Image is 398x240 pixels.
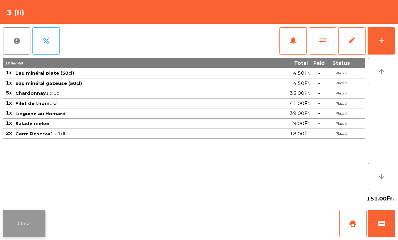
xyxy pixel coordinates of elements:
[13,37,21,45] span: report
[338,27,366,55] button: edit
[293,69,310,78] span: 4.50Fr.
[318,90,320,96] span: -
[15,80,82,86] span: Eau minéral gazeuse (50cl)
[6,100,12,106] span: 1x
[15,70,74,76] span: Eau minéral plate (50cl)
[15,131,50,136] span: Carm Reserva
[367,194,394,204] span: 151.00Fr.
[279,27,307,55] button: notifications
[368,58,395,85] button: arrow_upward
[327,78,355,89] td: Placed
[15,101,48,106] span: Filet de thon
[3,27,30,55] button: report
[6,120,12,126] span: 1x
[6,90,12,96] span: 5x
[378,220,386,228] span: wallet
[15,131,239,136] span: 1 x 1dl
[15,90,46,96] span: Chardonnay
[327,99,355,109] td: Placed
[6,70,12,76] span: 1x
[327,88,355,99] td: Placed
[290,129,310,138] span: 18.00Fr.
[15,90,239,96] span: 1 x 1dl
[378,172,386,181] i: arrow_downward
[6,130,12,136] span: 2x
[349,220,357,228] span: print
[6,110,12,116] span: 1x
[32,27,60,55] button: percent
[318,70,320,76] span: -
[6,80,12,86] span: 1x
[42,37,50,45] span: percent
[368,210,395,237] button: wallet
[318,110,320,116] span: -
[318,100,320,106] span: -
[309,27,336,55] button: sync_alt
[15,111,66,116] span: Linguine au Homard
[327,129,355,139] td: Placed
[293,79,310,88] span: 4.50Fr.
[368,27,395,55] button: add
[289,36,297,44] span: notifications
[327,58,355,68] th: Status
[378,67,386,76] i: arrow_upward
[293,119,310,128] span: 9.00Fr.
[339,210,367,237] button: print
[348,36,356,44] span: edit
[327,68,355,78] td: Placed
[290,89,310,98] span: 35.00Fr.
[240,58,311,68] th: Total
[377,36,385,44] div: add
[327,119,355,129] td: Placed
[318,36,327,44] span: sync_alt
[3,210,45,237] button: Close
[318,131,320,137] span: -
[368,163,395,190] button: arrow_downward
[290,109,310,118] span: 39.00Fr.
[311,58,327,68] th: Paid
[327,108,355,119] td: Placed
[318,80,320,86] span: -
[5,61,23,65] span: 12 item(s)
[15,121,49,126] span: Salade mêlée
[15,101,239,106] span: rosé
[7,7,24,18] h4: 3 (II)
[290,99,310,108] span: 41.00Fr.
[318,120,320,126] span: -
